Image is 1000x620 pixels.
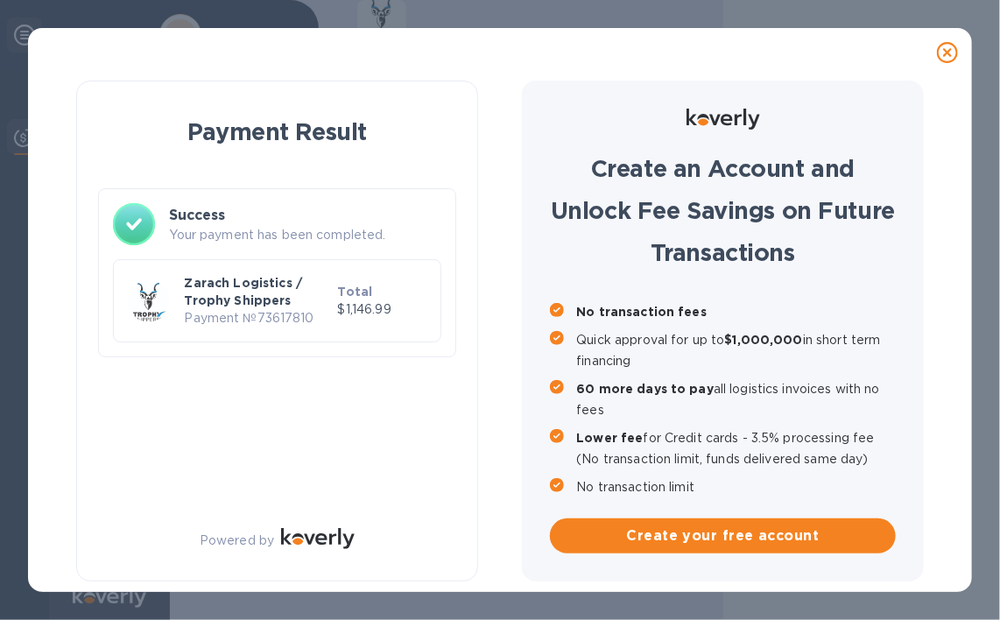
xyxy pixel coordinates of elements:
h1: Payment Result [105,109,448,153]
p: $1,146.99 [338,300,426,319]
span: Create your free account [564,525,881,546]
p: No transaction limit [576,476,895,497]
img: Logo [281,528,355,549]
h1: Create an Account and Unlock Fee Savings on Future Transactions [550,147,895,273]
b: 60 more days to pay [576,382,714,396]
b: Total [338,285,373,299]
p: Powered by [200,532,274,550]
p: Payment № 73617810 [184,309,330,328]
p: Zarach Logistics / Trophy Shippers [184,274,330,309]
b: $1,000,000 [725,333,803,347]
p: Your payment has been completed. [169,226,440,244]
h3: Success [169,205,440,226]
p: Quick approval for up to in short term financing [576,329,895,371]
img: Logo [687,109,760,130]
b: Lower fee [576,431,643,445]
p: all logistics invoices with no fees [576,378,895,420]
button: Create your free account [550,518,895,553]
b: No transaction fees [576,305,707,319]
p: for Credit cards - 3.5% processing fee (No transaction limit, funds delivered same day) [576,427,895,469]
